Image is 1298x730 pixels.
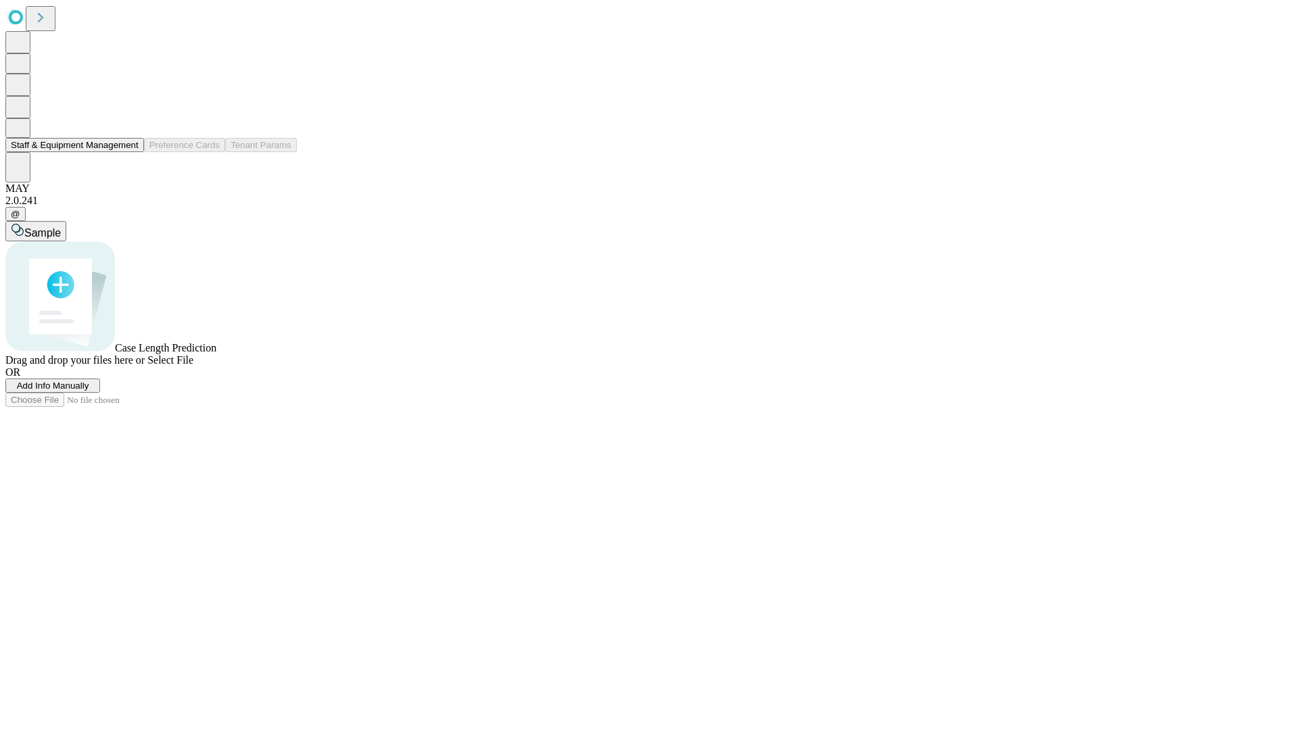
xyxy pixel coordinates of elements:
button: Sample [5,221,66,241]
span: Select File [147,354,193,366]
span: Case Length Prediction [115,342,216,354]
span: Sample [24,227,61,239]
span: Drag and drop your files here or [5,354,145,366]
span: @ [11,209,20,219]
span: OR [5,366,20,378]
div: MAY [5,182,1293,195]
button: Add Info Manually [5,379,100,393]
button: Staff & Equipment Management [5,138,144,152]
div: 2.0.241 [5,195,1293,207]
button: Tenant Params [225,138,297,152]
button: @ [5,207,26,221]
span: Add Info Manually [17,381,89,391]
button: Preference Cards [144,138,225,152]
